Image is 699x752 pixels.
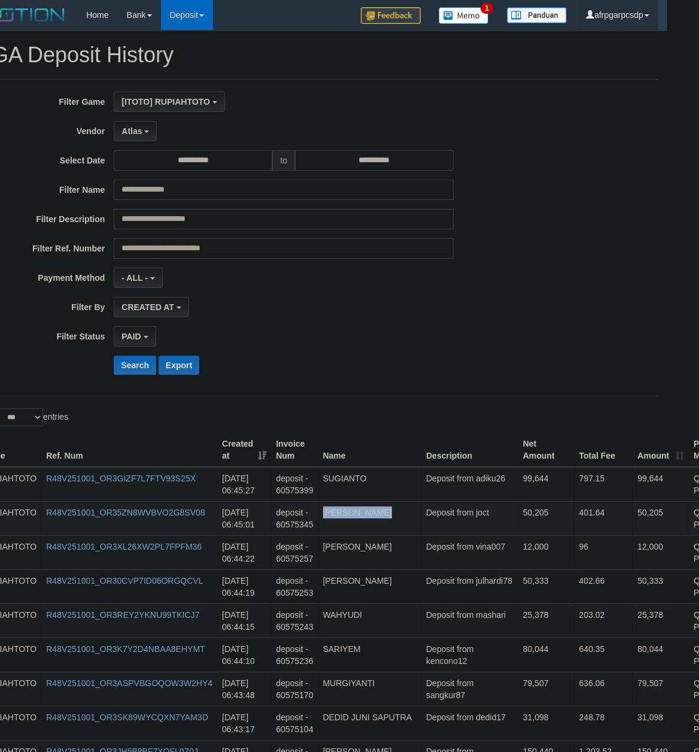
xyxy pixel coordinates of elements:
[271,467,318,502] td: deposit - 60575399
[421,433,518,467] th: Description
[575,672,633,706] td: 636.06
[217,535,271,569] td: [DATE] 06:44:22
[121,302,174,312] span: CREATED AT
[575,569,633,604] td: 402.66
[217,706,271,740] td: [DATE] 06:43:17
[318,467,422,502] td: SUGIANTO
[633,569,689,604] td: 50,333
[46,542,202,551] a: R48V251001_OR3XL26XW2PL7FPFM36
[318,604,422,638] td: WAHYUDI
[318,638,422,672] td: SARIYEM
[575,535,633,569] td: 96
[217,604,271,638] td: [DATE] 06:44:15
[575,501,633,535] td: 401.64
[271,501,318,535] td: deposit - 60575345
[518,706,575,740] td: 31,098
[318,672,422,706] td: MURGIYANTI
[575,604,633,638] td: 203.02
[271,706,318,740] td: deposit - 60575104
[633,535,689,569] td: 12,000
[518,672,575,706] td: 79,507
[217,501,271,535] td: [DATE] 06:45:01
[439,7,489,24] img: Button%20Memo.svg
[575,706,633,740] td: 248.78
[633,672,689,706] td: 79,507
[46,474,196,483] a: R48V251001_OR3GIZF7L7FTV93S25X
[421,467,518,502] td: Deposit from adiku26
[46,610,199,620] a: R48V251001_OR3REY2YKNU99TKICJ7
[318,501,422,535] td: [PERSON_NAME]
[361,7,421,24] img: Feedback.jpg
[121,126,142,136] span: Atlas
[41,433,217,467] th: Ref. Num
[114,297,189,317] button: CREATED AT
[575,467,633,502] td: 797.15
[633,706,689,740] td: 31,098
[271,433,318,467] th: Invoice Num
[518,433,575,467] th: Net Amount
[518,638,575,672] td: 80,044
[518,467,575,502] td: 99,644
[633,467,689,502] td: 99,644
[575,638,633,672] td: 640.35
[46,712,208,722] a: R48V251001_OR3SK89WYCQXN7YAM3D
[318,535,422,569] td: [PERSON_NAME]
[421,569,518,604] td: Deposit from julhardi78
[217,672,271,706] td: [DATE] 06:43:48
[114,356,156,375] button: Search
[114,268,162,288] button: - ALL -
[217,433,271,467] th: Created at: activate to sort column ascending
[633,433,689,467] th: Amount: activate to sort column ascending
[271,672,318,706] td: deposit - 60575170
[633,501,689,535] td: 50,205
[518,501,575,535] td: 50,205
[114,121,157,141] button: Atlas
[114,92,224,112] button: [ITOTO] RUPIAHTOTO
[159,356,199,375] button: Export
[46,576,203,586] a: R48V251001_OR30CVP7ID06ORGQCVL
[518,569,575,604] td: 50,333
[271,604,318,638] td: deposit - 60575243
[46,678,212,688] a: R48V251001_OR3ASPVBGOQOW3W2HY4
[46,644,205,654] a: R48V251001_OR3K7Y2D4NBAA8EHYMT
[271,569,318,604] td: deposit - 60575253
[121,273,148,283] span: - ALL -
[421,501,518,535] td: Deposit from joct
[121,97,210,107] span: [ITOTO] RUPIAHTOTO
[217,569,271,604] td: [DATE] 06:44:19
[217,467,271,502] td: [DATE] 06:45:27
[518,535,575,569] td: 12,000
[318,433,422,467] th: Name
[318,706,422,740] td: DEDID JUNI SAPUTRA
[421,604,518,638] td: Deposit from mashari
[421,706,518,740] td: Deposit from dedid17
[421,535,518,569] td: Deposit from vina007
[421,638,518,672] td: Deposit from kencono12
[633,604,689,638] td: 25,378
[217,638,271,672] td: [DATE] 06:44:10
[518,604,575,638] td: 25,378
[481,3,493,14] span: 1
[507,7,567,23] img: panduan.png
[318,569,422,604] td: [PERSON_NAME]
[121,332,141,341] span: PAID
[46,508,205,517] a: R48V251001_OR35ZN8WVBVO2G8SV08
[271,535,318,569] td: deposit - 60575257
[633,638,689,672] td: 80,044
[575,433,633,467] th: Total Fee
[271,638,318,672] td: deposit - 60575236
[421,672,518,706] td: Deposit from sangkur87
[114,326,156,347] button: PAID
[272,150,295,171] span: to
